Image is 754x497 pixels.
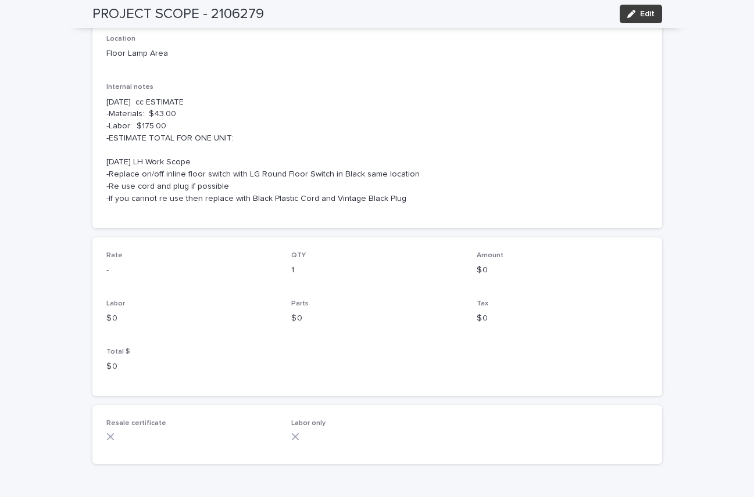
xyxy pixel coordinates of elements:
span: Edit [640,10,655,18]
p: $ 0 [477,312,648,325]
p: 1 [291,264,463,276]
p: Floor Lamp Area [106,48,278,60]
span: Parts [291,300,309,307]
button: Edit [620,5,662,23]
span: Rate [106,252,123,259]
span: QTY [291,252,306,259]
p: [DATE] cc ESTIMATE -Materials: $43.00 -Labor: $175.00 -ESTIMATE TOTAL FOR ONE UNIT: [DATE] LH Wor... [106,96,648,205]
span: Location [106,35,135,42]
p: $ 0 [291,312,463,325]
span: Tax [477,300,488,307]
p: - [106,264,278,276]
h2: PROJECT SCOPE - 2106279 [92,6,264,23]
span: Labor only [291,420,326,427]
p: $ 0 [477,264,648,276]
span: Internal notes [106,84,153,91]
span: Resale certificate [106,420,166,427]
span: Labor [106,300,125,307]
p: $ 0 [106,361,278,373]
p: $ 0 [106,312,278,325]
span: Amount [477,252,503,259]
span: Total $ [106,348,130,355]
